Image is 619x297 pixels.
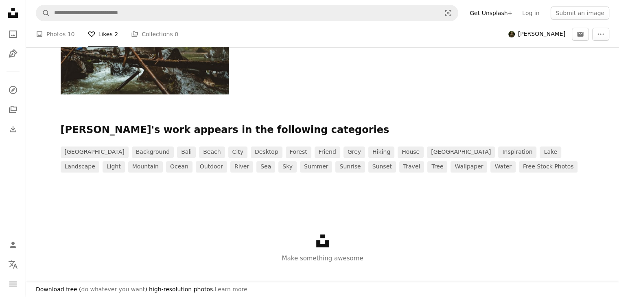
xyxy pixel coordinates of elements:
[5,237,21,253] a: Log in / Sign up
[166,161,192,173] a: ocean
[5,121,21,137] a: Download History
[300,161,332,173] a: summer
[103,161,125,173] a: light
[5,101,21,118] a: Collections
[196,161,227,173] a: outdoor
[215,286,247,293] a: Learn more
[5,26,21,42] a: Photos
[465,7,517,20] a: Get Unsplash+
[490,161,515,173] a: water
[451,161,487,173] a: wallpaper
[368,161,396,173] a: sunset
[36,5,458,21] form: Find visuals sitewide
[128,161,163,173] a: mountain
[518,30,565,38] span: [PERSON_NAME]
[5,256,21,273] button: Language
[36,286,247,294] h3: Download free ( ) high-resolution photos.
[592,28,609,41] button: More Actions
[427,161,447,173] a: tree
[199,146,225,158] a: beach
[61,124,585,137] p: [PERSON_NAME]'s work appears in the following categories
[36,5,50,21] button: Search Unsplash
[519,161,578,173] a: Free stock photos
[572,28,589,41] button: Message Luke
[36,21,75,47] a: Photos 10
[399,161,424,173] a: travel
[551,7,609,20] button: Submit an image
[5,46,21,62] a: Illustrations
[438,5,458,21] button: Visual search
[498,146,536,158] a: inspiration
[256,161,275,173] a: sea
[278,161,297,173] a: sky
[315,146,340,158] a: friend
[335,161,365,173] a: sunrise
[427,146,495,158] a: [GEOGRAPHIC_DATA]
[251,146,282,158] a: desktop
[61,161,99,173] a: landscape
[517,7,544,20] a: Log in
[68,30,75,39] span: 10
[230,161,253,173] a: river
[177,146,196,158] a: bali
[61,146,129,158] a: [GEOGRAPHIC_DATA]
[5,5,21,23] a: Home — Unsplash
[175,30,178,39] span: 0
[81,286,145,293] a: do whatever you want
[508,31,515,37] img: Avatar of user Luke Dean-Weymark
[228,146,247,158] a: city
[132,146,174,158] a: background
[343,146,365,158] a: grey
[540,146,561,158] a: lake
[5,82,21,98] a: Explore
[26,253,619,263] p: Make something awesome
[368,146,394,158] a: hiking
[398,146,424,158] a: house
[286,146,311,158] a: forest
[5,276,21,292] button: Menu
[131,21,178,47] a: Collections 0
